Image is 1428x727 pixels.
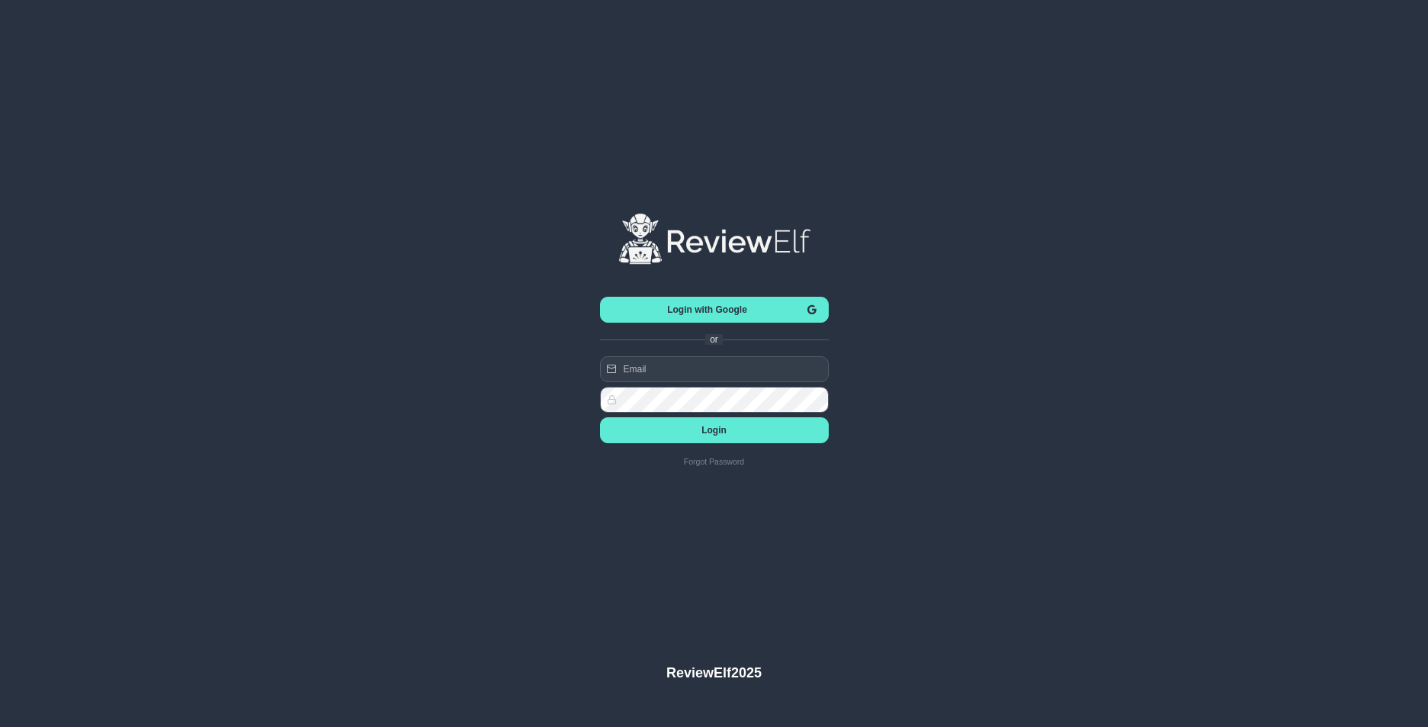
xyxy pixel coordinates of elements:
span: Login [612,425,817,436]
button: Login with Google [600,297,829,323]
span: Login with Google [612,304,803,315]
a: Forgot Password [600,457,829,466]
img: logo [617,212,812,267]
h4: ReviewElf 2025 [666,664,762,681]
span: or [710,334,718,345]
button: Login [600,417,829,443]
input: Email [600,356,829,382]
